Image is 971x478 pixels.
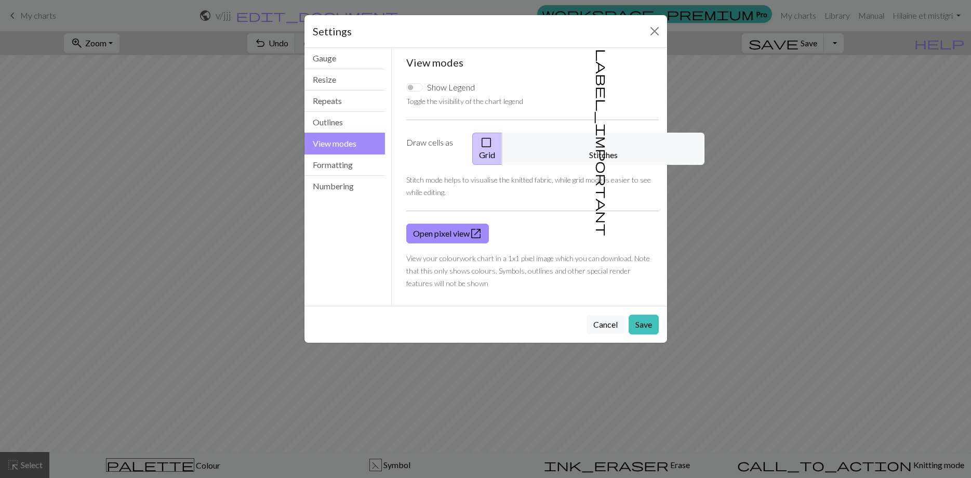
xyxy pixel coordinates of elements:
button: Repeats [304,91,385,112]
button: Resize [304,69,385,91]
label: Show Legend [427,81,475,94]
button: Close [646,23,663,40]
button: Cancel [587,315,624,334]
span: open_in_new [470,226,482,241]
h5: Settings [313,23,352,39]
button: Stitches [502,133,704,165]
a: Open pixel view [406,224,489,243]
button: Outlines [304,112,385,133]
small: View your colourwork chart in a 1x1 pixel image which you can download. Note that this only shows... [406,254,650,288]
button: Numbering [304,176,385,197]
h5: View modes [406,56,659,69]
label: Draw cells as [400,133,466,165]
button: View modes [304,133,385,154]
button: Grid [472,133,502,165]
small: Toggle the visibility of the chart legend [406,97,523,106]
button: Save [629,315,659,334]
button: Formatting [304,154,385,176]
span: check_box_outline_blank [480,135,493,150]
small: Stitch mode helps to visualise the knitted fabric, while grid mode is easier to see while editing. [406,175,651,197]
button: Gauge [304,48,385,69]
span: label_important [595,49,609,236]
